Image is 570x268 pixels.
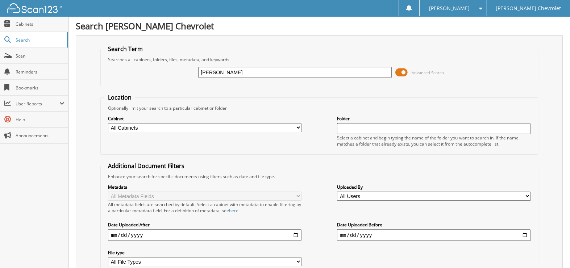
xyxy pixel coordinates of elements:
[104,162,188,170] legend: Additional Document Filters
[337,135,531,147] div: Select a cabinet and begin typing the name of the folder you want to search in. If the name match...
[108,250,301,256] label: File type
[16,117,65,123] span: Help
[108,184,301,190] label: Metadata
[104,45,146,53] legend: Search Term
[337,184,531,190] label: Uploaded By
[16,101,59,107] span: User Reports
[104,105,534,111] div: Optionally limit your search to a particular cabinet or folder
[108,201,301,214] div: All metadata fields are searched by default. Select a cabinet with metadata to enable filtering b...
[337,229,531,241] input: end
[16,21,65,27] span: Cabinets
[16,85,65,91] span: Bookmarks
[337,116,531,122] label: Folder
[16,37,63,43] span: Search
[7,3,62,13] img: scan123-logo-white.svg
[16,69,65,75] span: Reminders
[76,20,563,32] h1: Search [PERSON_NAME] Chevrolet
[104,173,534,180] div: Enhance your search for specific documents using filters such as date and file type.
[16,133,65,139] span: Announcements
[108,116,301,122] label: Cabinet
[229,208,238,214] a: here
[495,6,561,11] span: [PERSON_NAME] Chevrolet
[16,53,65,59] span: Scan
[534,233,570,268] iframe: Chat Widget
[412,70,444,75] span: Advanced Search
[108,229,301,241] input: start
[108,222,301,228] label: Date Uploaded After
[429,6,470,11] span: [PERSON_NAME]
[104,56,534,63] div: Searches all cabinets, folders, files, metadata, and keywords
[104,93,135,101] legend: Location
[337,222,531,228] label: Date Uploaded Before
